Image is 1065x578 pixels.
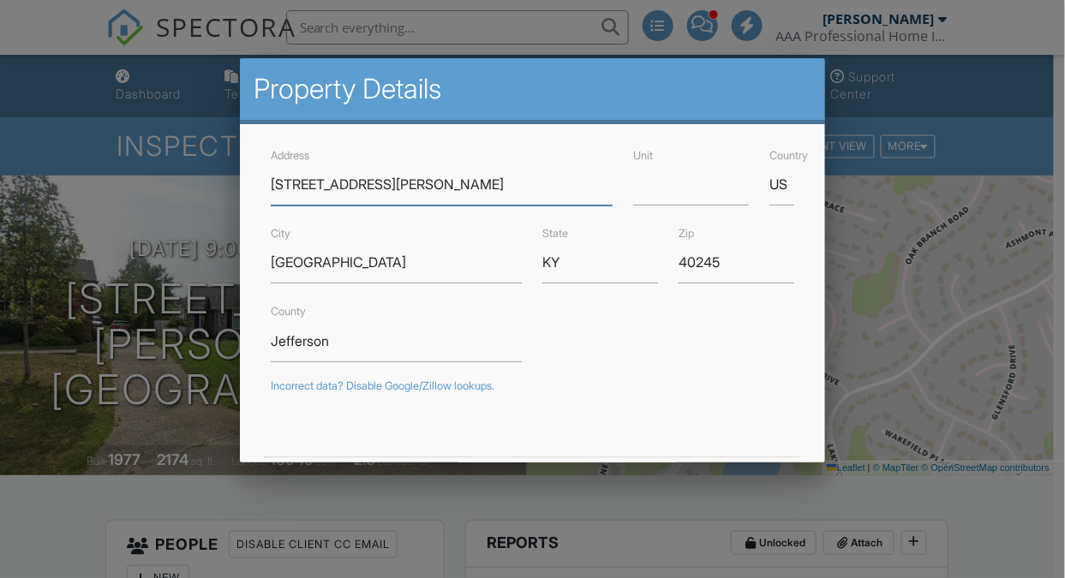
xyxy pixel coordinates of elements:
[271,379,795,393] div: Incorrect data? Disable Google/Zillow lookups.
[271,305,306,318] label: County
[271,149,309,162] label: Address
[542,227,568,240] label: State
[679,227,694,240] label: Zip
[633,149,653,162] label: Unit
[254,72,812,106] h2: Property Details
[769,149,808,162] label: Country
[271,227,290,240] label: City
